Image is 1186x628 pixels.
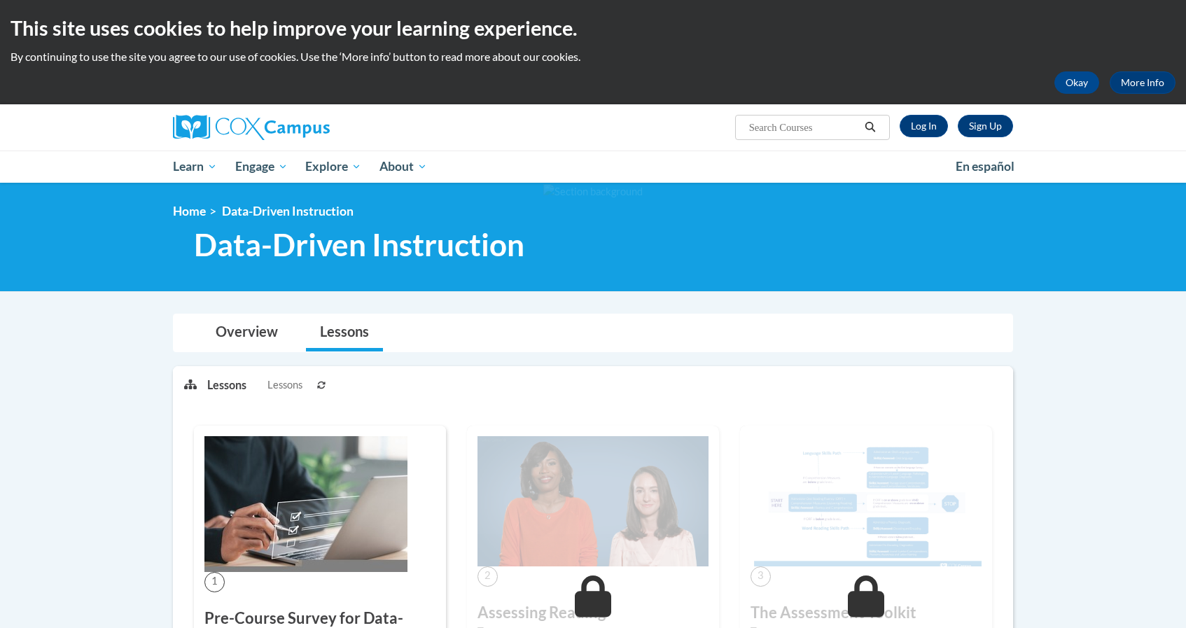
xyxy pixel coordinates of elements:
[207,377,246,393] p: Lessons
[235,158,288,175] span: Engage
[173,115,330,140] img: Cox Campus
[543,184,643,200] img: Section background
[947,152,1024,181] a: En español
[11,14,1175,42] h2: This site uses cookies to help improve your learning experience.
[173,204,206,218] a: Home
[11,49,1175,64] p: By continuing to use the site you agree to our use of cookies. Use the ‘More info’ button to read...
[370,151,436,183] a: About
[379,158,427,175] span: About
[226,151,297,183] a: Engage
[222,204,354,218] span: Data-Driven Instruction
[477,602,709,624] h3: Assessing Reading
[1054,71,1099,94] button: Okay
[1110,71,1175,94] a: More Info
[751,602,982,624] h3: The Assessment Toolkit
[173,158,217,175] span: Learn
[152,151,1034,183] div: Main menu
[958,115,1013,137] a: Register
[296,151,370,183] a: Explore
[477,436,709,566] img: Course Image
[267,377,302,393] span: Lessons
[306,314,383,351] a: Lessons
[194,226,524,263] span: Data-Driven Instruction
[305,158,361,175] span: Explore
[173,115,439,140] a: Cox Campus
[748,119,860,136] input: Search Courses
[751,436,982,566] img: Course Image
[751,566,771,587] span: 3
[477,566,498,587] span: 2
[900,115,948,137] a: Log In
[164,151,226,183] a: Learn
[860,119,881,136] button: Search
[202,314,292,351] a: Overview
[204,436,407,572] img: Course Image
[204,572,225,592] span: 1
[956,159,1014,174] span: En español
